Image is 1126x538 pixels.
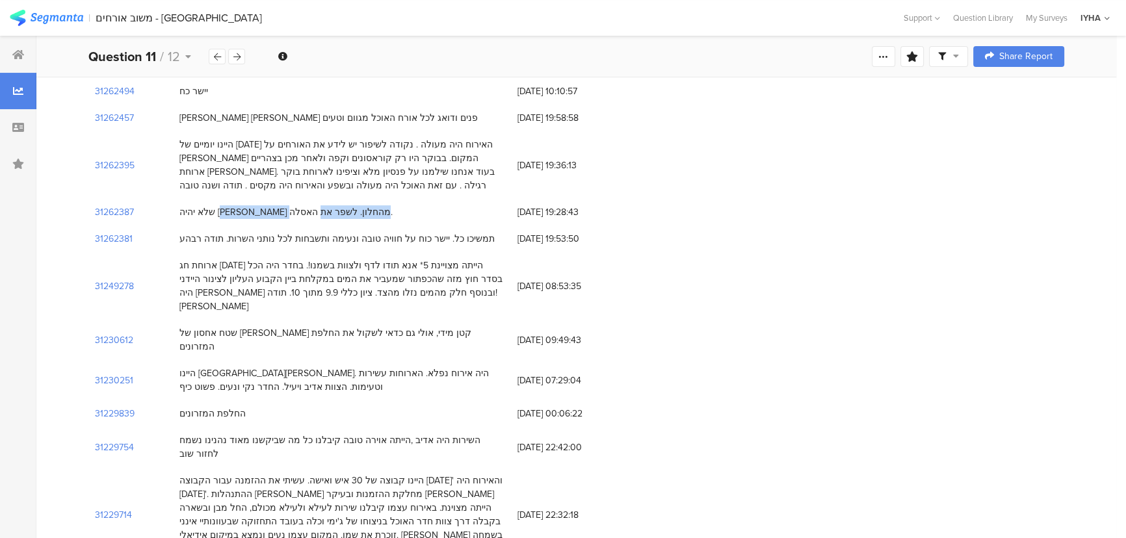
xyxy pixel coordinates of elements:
[95,159,135,172] section: 31262395
[179,366,504,394] div: היינו [GEOGRAPHIC_DATA][PERSON_NAME]. היה אירוח נפלא. הארוחות עשירות וטעימות. הצוות אדיב ויעיל. ה...
[160,47,164,66] span: /
[517,407,622,420] span: [DATE] 00:06:22
[96,12,262,24] div: משוב אורחים - [GEOGRAPHIC_DATA]
[179,232,495,246] div: תמשיכו כל. יישר כוח על חוויה טובה ונעימה ותשבחות לכל נותני השרות. תודה רבהע
[517,508,622,522] span: [DATE] 22:32:18
[947,12,1019,24] a: Question Library
[95,111,134,125] section: 31262457
[95,407,135,420] section: 31229839
[1019,12,1074,24] a: My Surveys
[95,333,133,347] section: 31230612
[95,279,134,293] section: 31249278
[95,441,134,454] section: 31229754
[95,232,133,246] section: 31262381
[179,205,393,219] div: שלא יהיה [PERSON_NAME] מהחלון. לשפר את האסלה.
[179,259,504,313] div: ארוחת חג [DATE] הייתה מצויינת 5* אנא תודו לדף ולצוות בשמנו!. בחדר היה הכל בסדר חוץ מזה שהכפתור שמ...
[517,374,622,387] span: [DATE] 07:29:04
[517,205,622,219] span: [DATE] 19:28:43
[95,84,135,98] section: 31262494
[179,433,504,461] div: השירות היה אדיב ,הייתה אוירה טובה קיבלנו כל מה שביקשנו מאוד נהנינו נשמח לחזור שוב
[517,279,622,293] span: [DATE] 08:53:35
[95,508,132,522] section: 31229714
[517,232,622,246] span: [DATE] 19:53:50
[10,10,83,26] img: segmanta logo
[179,407,246,420] div: החלפת המזרונים
[88,47,156,66] b: Question 11
[1080,12,1101,24] div: IYHA
[517,111,622,125] span: [DATE] 19:58:58
[95,205,134,219] section: 31262387
[517,159,622,172] span: [DATE] 19:36:13
[904,8,940,28] div: Support
[179,84,208,98] div: יישר כח
[88,10,90,25] div: |
[517,333,622,347] span: [DATE] 09:49:43
[179,326,504,353] div: שטח אחסון של [PERSON_NAME] קטן מידי, אולי גם כדאי לשקול את החלפת המזרונים
[168,47,180,66] span: 12
[999,52,1053,61] span: Share Report
[517,441,622,454] span: [DATE] 22:42:00
[179,138,504,192] div: היינו יומיים של [DATE] האירוח היה מעולה . נקודה לשיפור יש לידע את האורחים על [PERSON_NAME] המקום....
[179,111,478,125] div: [PERSON_NAME] [PERSON_NAME] פנים ודואג לכל אורח האוכל מגוום וטעים
[95,374,133,387] section: 31230251
[517,84,622,98] span: [DATE] 10:10:57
